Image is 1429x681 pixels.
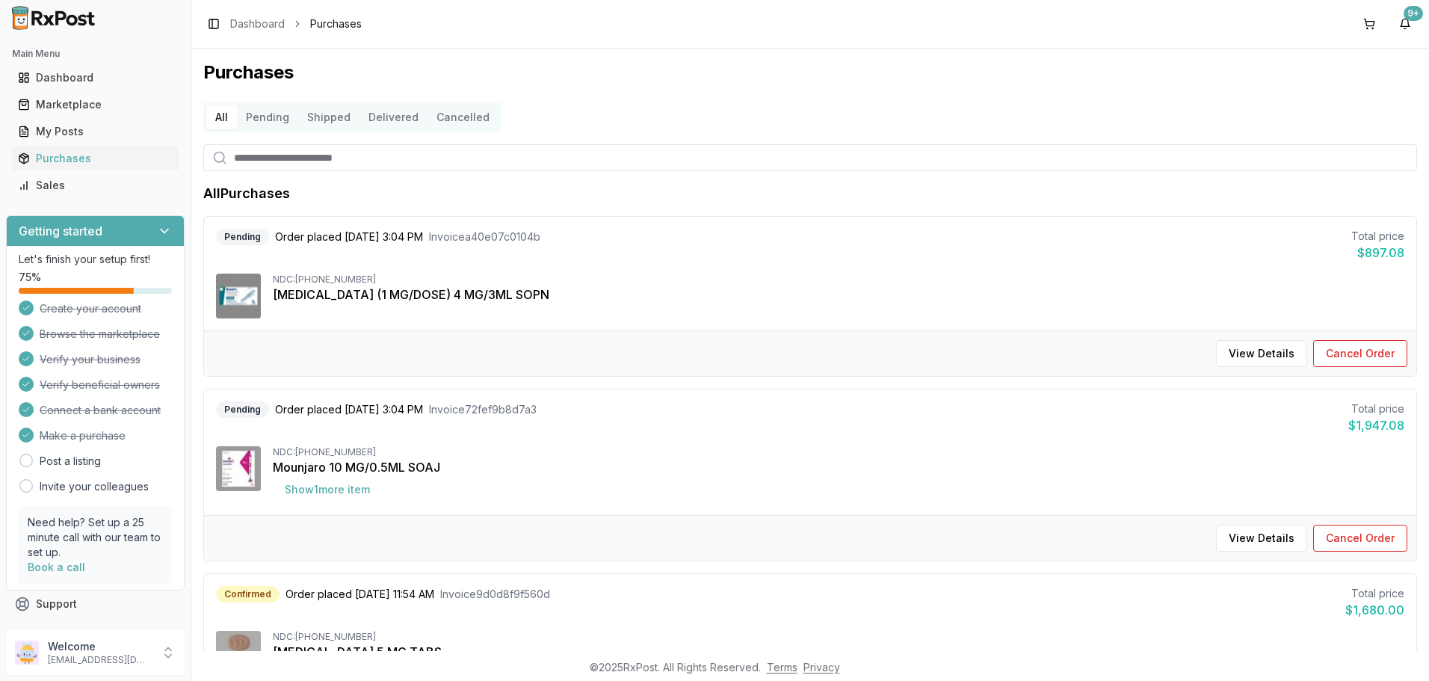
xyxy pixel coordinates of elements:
[1348,416,1404,434] div: $1,947.08
[40,428,126,443] span: Make a purchase
[440,587,550,602] span: Invoice 9d0d8f9f560d
[18,178,173,193] div: Sales
[428,105,499,129] button: Cancelled
[273,286,1404,303] div: [MEDICAL_DATA] (1 MG/DOSE) 4 MG/3ML SOPN
[298,105,359,129] button: Shipped
[216,631,261,676] img: Eliquis 5 MG TABS
[18,70,173,85] div: Dashboard
[1313,340,1407,367] button: Cancel Order
[6,66,185,90] button: Dashboard
[216,229,269,245] div: Pending
[1393,12,1417,36] button: 9+
[48,639,152,654] p: Welcome
[216,586,280,603] div: Confirmed
[6,173,185,197] button: Sales
[18,151,173,166] div: Purchases
[359,105,428,129] button: Delivered
[40,479,149,494] a: Invite your colleagues
[40,301,141,316] span: Create your account
[1348,401,1404,416] div: Total price
[19,270,41,285] span: 75 %
[1216,340,1307,367] button: View Details
[275,229,423,244] span: Order placed [DATE] 3:04 PM
[6,120,185,144] button: My Posts
[237,105,298,129] button: Pending
[206,105,237,129] button: All
[286,587,434,602] span: Order placed [DATE] 11:54 AM
[12,48,179,60] h2: Main Menu
[40,352,141,367] span: Verify your business
[40,454,101,469] a: Post a listing
[40,378,160,392] span: Verify beneficial owners
[28,561,85,573] a: Book a call
[12,145,179,172] a: Purchases
[203,183,290,204] h1: All Purchases
[203,61,1417,84] h1: Purchases
[1351,244,1404,262] div: $897.08
[429,402,537,417] span: Invoice 72fef9b8d7a3
[216,274,261,318] img: Ozempic (1 MG/DOSE) 4 MG/3ML SOPN
[6,591,185,617] button: Support
[273,274,1404,286] div: NDC: [PHONE_NUMBER]
[273,476,382,503] button: Show1more item
[19,222,102,240] h3: Getting started
[310,16,362,31] span: Purchases
[6,147,185,170] button: Purchases
[28,515,163,560] p: Need help? Set up a 25 minute call with our team to set up.
[216,446,261,491] img: Mounjaro 10 MG/0.5ML SOAJ
[6,93,185,117] button: Marketplace
[6,617,185,644] button: Feedback
[273,631,1404,643] div: NDC: [PHONE_NUMBER]
[19,252,172,267] p: Let's finish your setup first!
[36,623,87,638] span: Feedback
[1313,525,1407,552] button: Cancel Order
[767,661,797,674] a: Terms
[15,641,39,665] img: User avatar
[18,97,173,112] div: Marketplace
[18,124,173,139] div: My Posts
[1404,6,1423,21] div: 9+
[275,402,423,417] span: Order placed [DATE] 3:04 PM
[1216,525,1307,552] button: View Details
[1378,630,1414,666] iframe: Intercom live chat
[12,64,179,91] a: Dashboard
[273,643,1404,661] div: [MEDICAL_DATA] 5 MG TABS
[230,16,285,31] a: Dashboard
[12,172,179,199] a: Sales
[12,91,179,118] a: Marketplace
[40,403,161,418] span: Connect a bank account
[216,401,269,418] div: Pending
[273,458,1404,476] div: Mounjaro 10 MG/0.5ML SOAJ
[1351,229,1404,244] div: Total price
[273,446,1404,458] div: NDC: [PHONE_NUMBER]
[803,661,840,674] a: Privacy
[12,118,179,145] a: My Posts
[1345,586,1404,601] div: Total price
[6,6,102,30] img: RxPost Logo
[1345,601,1404,619] div: $1,680.00
[230,16,362,31] nav: breadcrumb
[40,327,160,342] span: Browse the marketplace
[48,654,152,666] p: [EMAIL_ADDRESS][DOMAIN_NAME]
[429,229,540,244] span: Invoice a40e07c0104b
